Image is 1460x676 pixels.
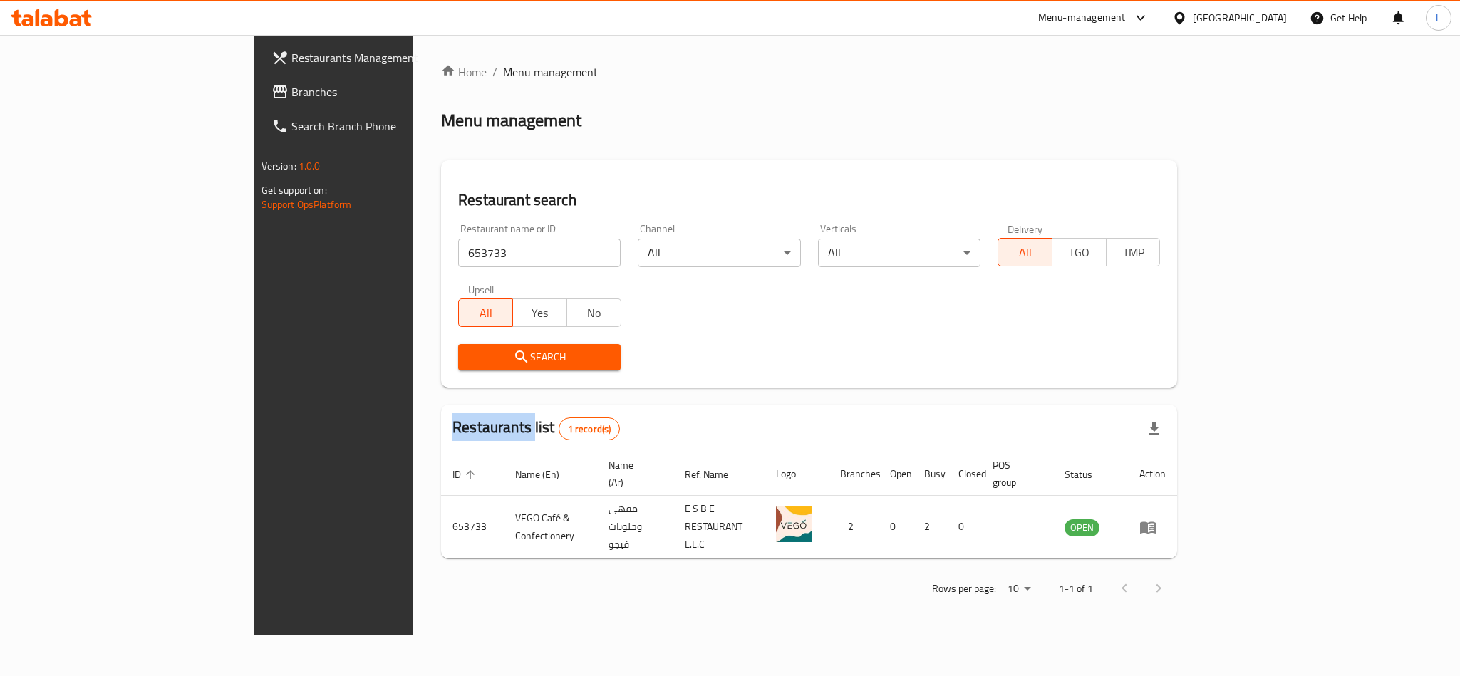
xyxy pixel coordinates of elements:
[829,452,879,496] th: Branches
[765,452,829,496] th: Logo
[1436,10,1441,26] span: L
[458,239,621,267] input: Search for restaurant name or ID..
[515,466,578,483] span: Name (En)
[260,75,498,109] a: Branches
[947,496,981,558] td: 0
[503,63,598,80] span: Menu management
[1058,242,1101,263] span: TGO
[291,118,487,135] span: Search Branch Phone
[1106,238,1161,266] button: TMP
[673,496,765,558] td: E S B E RESTAURANT L.L.C
[1002,578,1036,600] div: Rows per page:
[519,303,561,323] span: Yes
[1059,580,1093,598] p: 1-1 of 1
[993,457,1037,491] span: POS group
[1008,224,1043,234] label: Delivery
[609,457,656,491] span: Name (Ar)
[262,157,296,175] span: Version:
[1065,519,1099,536] span: OPEN
[1139,519,1166,536] div: Menu
[441,63,1177,80] nav: breadcrumb
[998,238,1052,266] button: All
[685,466,747,483] span: Ref. Name
[441,452,1177,558] table: enhanced table
[879,452,913,496] th: Open
[262,181,327,199] span: Get support on:
[776,506,812,542] img: VEGO Café & Confectionery
[458,344,621,370] button: Search
[504,496,597,558] td: VEGO Café & Confectionery
[299,157,321,175] span: 1.0.0
[597,496,673,558] td: مقهى وحلويات فيجو
[1004,242,1047,263] span: All
[452,466,480,483] span: ID
[1137,412,1171,446] div: Export file
[932,580,996,598] p: Rows per page:
[458,298,513,327] button: All
[1112,242,1155,263] span: TMP
[573,303,616,323] span: No
[452,417,620,440] h2: Restaurants list
[638,239,800,267] div: All
[291,49,487,66] span: Restaurants Management
[262,195,352,214] a: Support.OpsPlatform
[291,83,487,100] span: Branches
[470,348,609,366] span: Search
[441,109,581,132] h2: Menu management
[1065,466,1111,483] span: Status
[1052,238,1107,266] button: TGO
[1038,9,1126,26] div: Menu-management
[879,496,913,558] td: 0
[947,452,981,496] th: Closed
[260,41,498,75] a: Restaurants Management
[559,417,621,440] div: Total records count
[1128,452,1177,496] th: Action
[559,422,620,436] span: 1 record(s)
[465,303,507,323] span: All
[260,109,498,143] a: Search Branch Phone
[913,496,947,558] td: 2
[913,452,947,496] th: Busy
[818,239,980,267] div: All
[566,298,621,327] button: No
[468,284,495,294] label: Upsell
[1193,10,1287,26] div: [GEOGRAPHIC_DATA]
[512,298,567,327] button: Yes
[458,189,1160,211] h2: Restaurant search
[829,496,879,558] td: 2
